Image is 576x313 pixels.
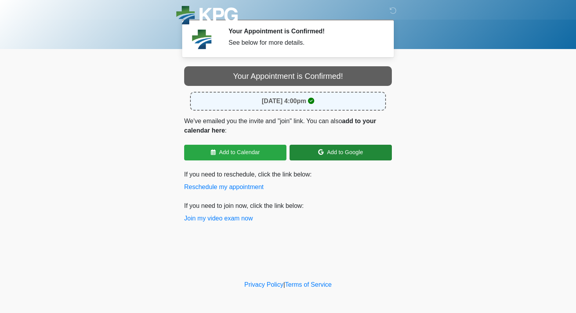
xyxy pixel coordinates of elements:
[285,281,331,288] a: Terms of Service
[283,281,285,288] a: |
[290,145,392,160] a: Add to Google
[184,201,392,223] p: If you need to join now, click the link below:
[184,170,392,192] p: If you need to reschedule, click the link below:
[184,182,264,192] button: Reschedule my appointment
[184,214,253,223] button: Join my video exam now
[184,145,286,160] a: Add to Calendar
[184,66,392,86] div: Your Appointment is Confirmed!
[228,38,380,47] div: See below for more details.
[245,281,284,288] a: Privacy Policy
[184,116,392,135] p: We've emailed you the invite and "join" link. You can also :
[176,6,238,27] img: KPG Healthcare Logo
[262,98,306,104] strong: [DATE] 4:00pm
[190,27,214,51] img: Agent Avatar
